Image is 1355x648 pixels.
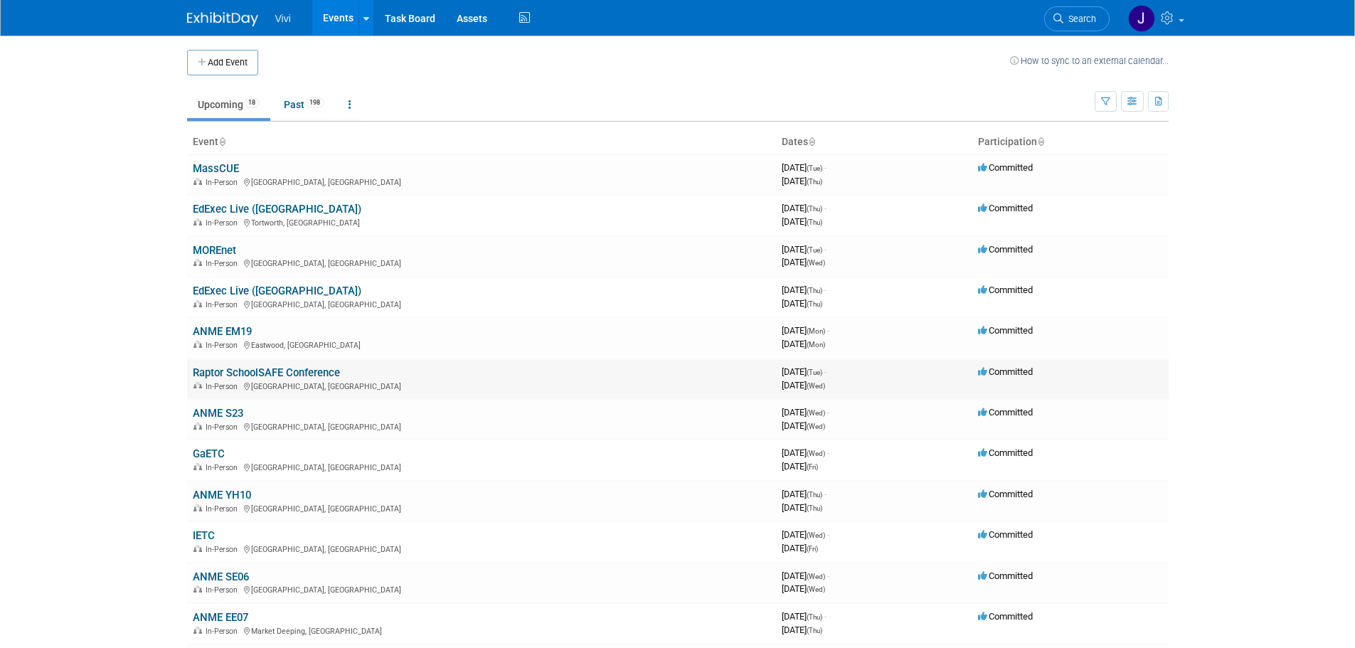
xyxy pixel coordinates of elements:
div: [GEOGRAPHIC_DATA], [GEOGRAPHIC_DATA] [193,420,770,432]
span: (Fri) [807,545,818,553]
div: [GEOGRAPHIC_DATA], [GEOGRAPHIC_DATA] [193,583,770,595]
a: Upcoming18 [187,91,270,118]
span: [DATE] [782,570,829,581]
img: In-Person Event [193,463,202,470]
span: In-Person [206,423,242,432]
a: Sort by Start Date [808,136,815,147]
span: (Thu) [807,491,822,499]
span: (Wed) [807,585,825,593]
div: [GEOGRAPHIC_DATA], [GEOGRAPHIC_DATA] [193,257,770,268]
span: 18 [244,97,260,108]
span: Search [1063,14,1096,24]
a: Past198 [273,91,335,118]
div: [GEOGRAPHIC_DATA], [GEOGRAPHIC_DATA] [193,380,770,391]
span: - [824,162,827,173]
span: Committed [978,407,1033,418]
span: - [824,366,827,377]
span: (Thu) [807,504,822,512]
span: - [827,325,829,336]
span: [DATE] [782,285,827,295]
span: In-Person [206,341,242,350]
span: - [824,244,827,255]
span: (Thu) [807,178,822,186]
span: [DATE] [782,203,827,213]
a: Search [1044,6,1110,31]
img: In-Person Event [193,259,202,266]
a: How to sync to an external calendar... [1010,55,1169,66]
span: [DATE] [782,529,829,540]
span: (Fri) [807,463,818,471]
span: - [824,489,827,499]
div: [GEOGRAPHIC_DATA], [GEOGRAPHIC_DATA] [193,461,770,472]
span: [DATE] [782,244,827,255]
span: [DATE] [782,611,827,622]
div: [GEOGRAPHIC_DATA], [GEOGRAPHIC_DATA] [193,176,770,187]
img: In-Person Event [193,218,202,225]
a: ANME EM19 [193,325,252,338]
span: (Thu) [807,627,822,634]
span: [DATE] [782,366,827,377]
span: [DATE] [782,162,827,173]
span: [DATE] [782,298,822,309]
span: In-Person [206,259,242,268]
img: In-Person Event [193,382,202,389]
span: In-Person [206,300,242,309]
span: - [824,203,827,213]
span: [DATE] [782,420,825,431]
span: (Wed) [807,573,825,580]
span: [DATE] [782,502,822,513]
span: [DATE] [782,380,825,391]
span: (Wed) [807,531,825,539]
span: - [827,447,829,458]
span: In-Person [206,218,242,228]
div: Tortworth, [GEOGRAPHIC_DATA] [193,216,770,228]
a: Sort by Participation Type [1037,136,1044,147]
span: In-Person [206,463,242,472]
span: Committed [978,162,1033,173]
span: [DATE] [782,489,827,499]
span: In-Person [206,545,242,554]
a: Raptor SchoolSAFE Conference [193,366,340,379]
span: (Wed) [807,423,825,430]
img: In-Person Event [193,300,202,307]
span: - [824,611,827,622]
span: Committed [978,325,1033,336]
th: Participation [972,130,1169,154]
th: Dates [776,130,972,154]
span: [DATE] [782,257,825,267]
span: [DATE] [782,407,829,418]
span: - [827,570,829,581]
span: Committed [978,203,1033,213]
a: ANME S23 [193,407,243,420]
span: Committed [978,489,1033,499]
img: ExhibitDay [187,12,258,26]
span: In-Person [206,585,242,595]
span: [DATE] [782,583,825,594]
span: [DATE] [782,543,818,553]
a: Sort by Event Name [218,136,225,147]
img: In-Person Event [193,423,202,430]
a: GaETC [193,447,225,460]
a: ANME SE06 [193,570,249,583]
span: (Wed) [807,409,825,417]
span: In-Person [206,178,242,187]
span: 198 [305,97,324,108]
span: [DATE] [782,447,829,458]
img: In-Person Event [193,504,202,511]
div: [GEOGRAPHIC_DATA], [GEOGRAPHIC_DATA] [193,543,770,554]
a: ANME EE07 [193,611,248,624]
div: Eastwood, [GEOGRAPHIC_DATA] [193,339,770,350]
span: [DATE] [782,176,822,186]
a: EdExec Live ([GEOGRAPHIC_DATA]) [193,285,361,297]
span: (Thu) [807,300,822,308]
span: (Thu) [807,205,822,213]
img: Jonathan Rendon [1128,5,1155,32]
span: In-Person [206,504,242,514]
span: (Thu) [807,613,822,621]
img: In-Person Event [193,341,202,348]
a: MOREnet [193,244,236,257]
a: ANME YH10 [193,489,251,501]
span: In-Person [206,382,242,391]
span: In-Person [206,627,242,636]
span: (Wed) [807,382,825,390]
